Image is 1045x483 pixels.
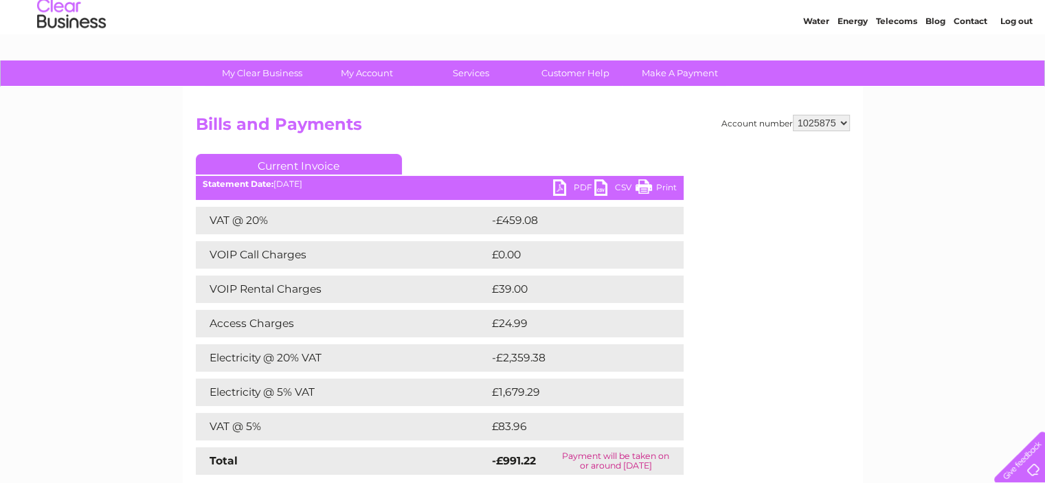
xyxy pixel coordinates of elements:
a: Telecoms [876,58,917,69]
td: -£2,359.38 [488,344,664,372]
a: PDF [553,179,594,199]
img: logo.png [36,36,106,78]
a: CSV [594,179,636,199]
a: 0333 014 3131 [786,7,881,24]
a: Energy [838,58,868,69]
td: Payment will be taken on or around [DATE] [548,447,683,475]
td: £24.99 [488,310,657,337]
strong: -£991.22 [492,454,536,467]
td: Electricity @ 20% VAT [196,344,488,372]
td: VAT @ 5% [196,413,488,440]
b: Statement Date: [203,179,273,189]
a: Water [803,58,829,69]
a: My Account [310,60,423,86]
td: £39.00 [488,276,657,303]
td: VOIP Rental Charges [196,276,488,303]
a: Services [414,60,528,86]
div: Clear Business is a trading name of Verastar Limited (registered in [GEOGRAPHIC_DATA] No. 3667643... [199,8,848,67]
td: VAT @ 20% [196,207,488,234]
td: -£459.08 [488,207,661,234]
td: VOIP Call Charges [196,241,488,269]
td: £1,679.29 [488,379,662,406]
a: Contact [954,58,987,69]
td: £83.96 [488,413,656,440]
div: Account number [721,115,850,131]
a: Current Invoice [196,154,402,175]
h2: Bills and Payments [196,115,850,141]
td: Electricity @ 5% VAT [196,379,488,406]
a: Blog [925,58,945,69]
a: My Clear Business [205,60,319,86]
a: Make A Payment [623,60,737,86]
td: Access Charges [196,310,488,337]
a: Customer Help [519,60,632,86]
strong: Total [210,454,238,467]
div: [DATE] [196,179,684,189]
a: Log out [1000,58,1032,69]
a: Print [636,179,677,199]
td: £0.00 [488,241,652,269]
